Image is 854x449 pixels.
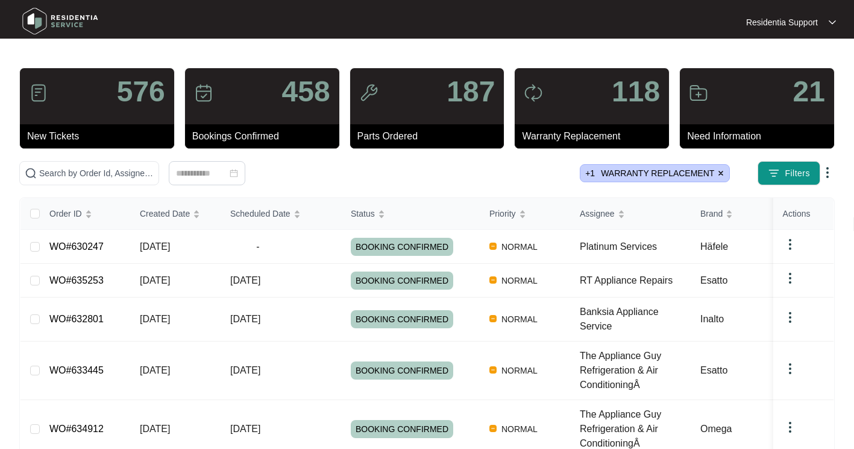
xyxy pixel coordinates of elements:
th: Priority [480,198,570,230]
span: NORMAL [497,240,542,254]
span: [DATE] [140,424,170,434]
th: Brand [691,198,780,230]
span: NORMAL [497,312,542,326]
span: Häfele [700,241,728,252]
p: 118 [612,77,660,106]
img: dropdown arrow [783,420,797,435]
img: Vercel Logo [489,276,497,284]
img: dropdown arrow [783,361,797,376]
p: Need Information [687,129,834,144]
p: Parts Ordered [357,129,504,144]
img: Vercel Logo [489,366,497,374]
img: Vercel Logo [489,425,497,432]
img: search-icon [25,167,37,179]
a: WO#630247 [49,241,104,252]
span: Created Date [140,207,190,220]
th: Order ID [40,198,130,230]
span: BOOKING CONFIRMED [351,272,453,290]
span: Esatto [700,365,727,375]
img: icon [29,83,48,103]
span: WARRANTY REPLACEMENT [580,164,730,182]
img: filter icon [768,167,780,179]
input: Search by Order Id, Assignee Name, Customer Name, Brand and Model [39,167,154,180]
span: [DATE] [230,275,260,285]
span: Scheduled Date [230,207,290,220]
span: [DATE] [140,275,170,285]
span: NORMAL [497,422,542,436]
th: Scheduled Date [221,198,341,230]
p: Residentia Support [746,16,818,28]
span: - [230,240,286,254]
img: dropdown arrow [783,310,797,325]
span: Order ID [49,207,82,220]
p: New Tickets [27,129,174,144]
span: [DATE] [140,314,170,324]
p: 187 [447,77,495,106]
p: 21 [793,77,825,106]
span: [DATE] [140,365,170,375]
span: Priority [489,207,516,220]
span: [DATE] [230,424,260,434]
th: Created Date [130,198,221,230]
span: Assignee [580,207,615,220]
span: BOOKING CONFIRMED [351,420,453,438]
p: 458 [282,77,330,106]
img: dropdown arrow [783,271,797,285]
span: BOOKING CONFIRMED [351,361,453,380]
a: WO#635253 [49,275,104,285]
img: dropdown arrow [783,237,797,252]
img: dropdown arrow [820,165,835,180]
span: [DATE] [230,365,260,375]
p: Bookings Confirmed [192,129,339,144]
img: Vercel Logo [489,243,497,250]
img: residentia service logo [18,3,102,39]
span: BOOKING CONFIRMED [351,238,453,256]
span: + 1 [585,167,595,180]
div: RT Appliance Repairs [580,273,691,288]
a: WO#633445 [49,365,104,375]
span: Esatto [700,275,727,285]
span: Omega [700,424,732,434]
span: Status [351,207,375,220]
div: The Appliance Guy Refrigeration & Air ConditioningÂ [580,349,691,392]
img: icon [194,83,213,103]
img: icon [524,83,543,103]
span: Filters [785,167,810,180]
button: filter iconFilters [758,161,820,185]
span: [DATE] [140,241,170,252]
span: [DATE] [230,314,260,324]
img: icon [359,83,378,103]
a: WO#634912 [49,424,104,434]
img: Vercel Logo [489,315,497,322]
a: WO#632801 [49,314,104,324]
span: NORMAL [497,273,542,288]
th: Assignee [570,198,691,230]
img: icon [689,83,708,103]
th: Status [341,198,480,230]
span: NORMAL [497,363,542,378]
img: close icon [717,170,724,177]
span: BOOKING CONFIRMED [351,310,453,328]
p: 576 [117,77,165,106]
span: Inalto [700,314,724,324]
img: dropdown arrow [829,19,836,25]
div: Banksia Appliance Service [580,305,691,334]
div: Platinum Services [580,240,691,254]
th: Actions [773,198,834,230]
p: Warranty Replacement [522,129,669,144]
span: Brand [700,207,723,220]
